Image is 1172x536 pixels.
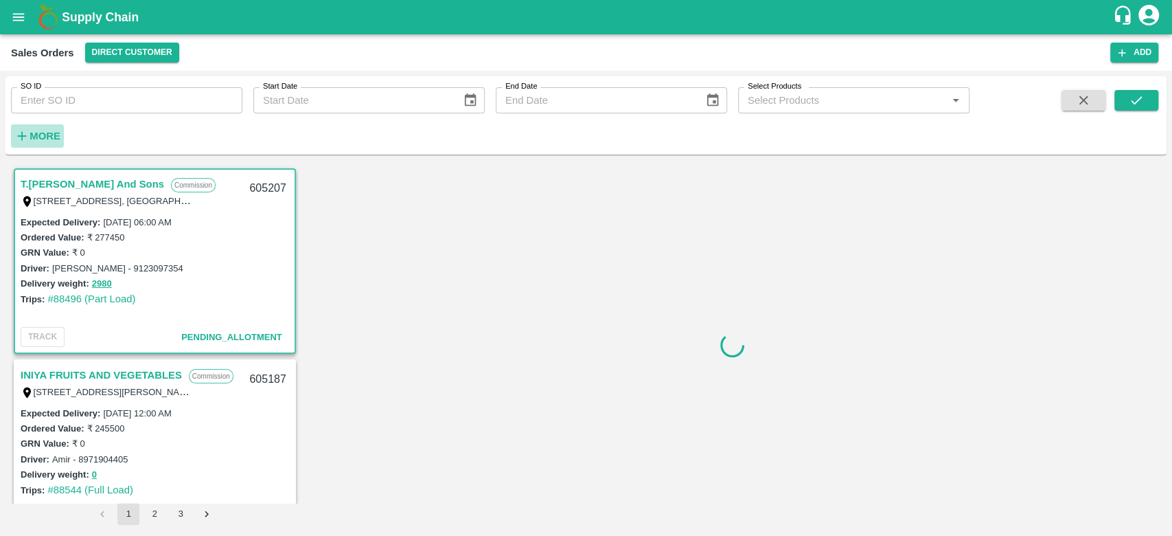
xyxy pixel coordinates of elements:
button: 2980 [92,276,112,292]
button: More [11,124,64,148]
a: INIYA FRUITS AND VEGETABLES [21,366,182,384]
input: End Date [496,87,694,113]
label: [STREET_ADDRESS][PERSON_NAME] [34,386,196,397]
label: Delivery weight: [21,469,89,480]
button: Go to page 3 [170,503,192,525]
label: ₹ 277450 [87,232,124,243]
label: Expected Delivery : [21,217,100,227]
button: Choose date [700,87,726,113]
button: Add [1110,43,1158,63]
p: Commission [189,369,233,383]
label: ₹ 245500 [87,423,124,434]
label: SO ID [21,81,41,92]
strong: More [30,131,60,142]
label: Trips: [21,485,45,495]
label: GRN Value: [21,247,69,258]
label: Ordered Value: [21,423,84,434]
div: customer-support [1112,5,1136,30]
label: Delivery weight: [21,278,89,289]
button: Choose date [457,87,483,113]
label: Start Date [263,81,297,92]
a: Supply Chain [62,8,1112,27]
input: Start Date [253,87,452,113]
button: Select DC [85,43,179,63]
div: account of current user [1136,3,1161,32]
label: ₹ 0 [72,438,85,449]
div: 605187 [241,364,294,396]
b: Supply Chain [62,10,139,24]
button: Go to next page [196,503,218,525]
input: Select Products [742,91,943,109]
label: [DATE] 12:00 AM [103,408,171,418]
p: Commission [171,178,216,192]
a: #88496 (Part Load) [47,293,135,304]
label: Driver: [21,263,49,273]
label: GRN Value: [21,438,69,449]
label: Amir - 8971904405 [52,454,128,465]
label: [STREET_ADDRESS], [GEOGRAPHIC_DATA], [GEOGRAPHIC_DATA], 221007, [GEOGRAPHIC_DATA] [34,195,450,206]
button: open drawer [3,1,34,33]
img: logo [34,3,62,31]
div: 605207 [241,172,294,205]
label: ₹ 0 [72,247,85,258]
label: End Date [505,81,537,92]
button: 0 [92,467,97,483]
label: [DATE] 06:00 AM [103,217,171,227]
input: Enter SO ID [11,87,242,113]
label: Trips: [21,294,45,304]
span: Pending_Allotment [181,332,282,342]
nav: pagination navigation [89,503,220,525]
a: #88544 (Full Load) [47,484,133,495]
label: Driver: [21,454,49,465]
label: Ordered Value: [21,232,84,243]
a: T.[PERSON_NAME] And Sons [21,175,164,193]
label: Select Products [748,81,801,92]
div: Sales Orders [11,44,74,62]
label: [PERSON_NAME] - 9123097354 [52,263,183,273]
label: Expected Delivery : [21,408,100,418]
button: Open [947,91,965,109]
button: Go to page 2 [143,503,165,525]
button: page 1 [117,503,139,525]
